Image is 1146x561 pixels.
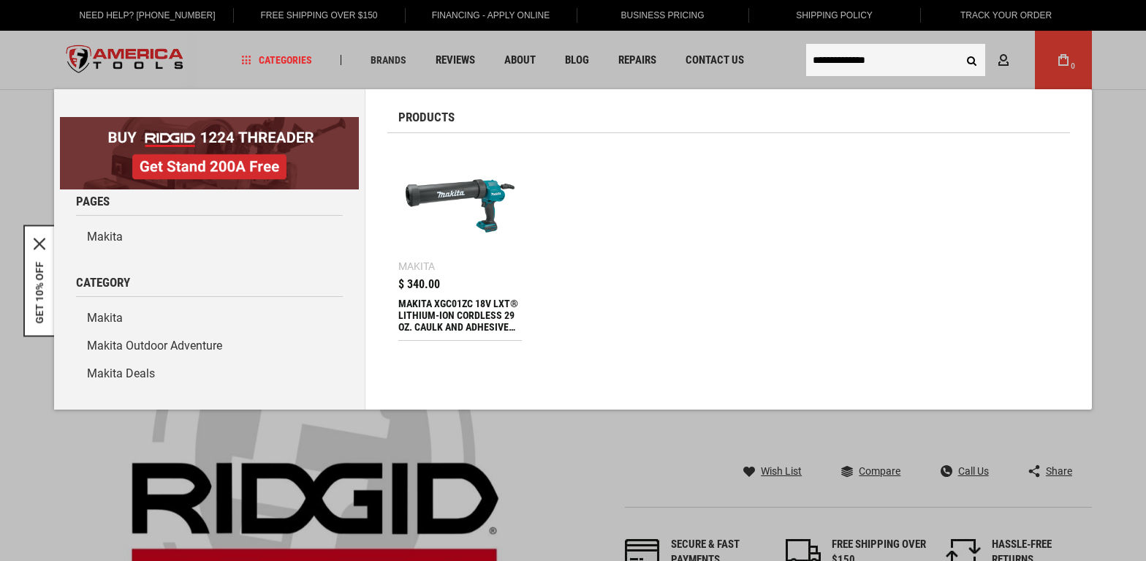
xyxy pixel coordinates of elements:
[60,117,359,128] a: BOGO: Buy RIDGID® 1224 Threader, Get Stand 200A Free!
[364,50,413,70] a: Brands
[406,151,515,260] img: MAKITA XGC01ZC 18V LXT® LITHIUM-ION CORDLESS 29 OZ. CAULK AND ADHESIVE GUN (TOOL ONLY)
[398,298,522,333] div: MAKITA XGC01ZC 18V LXT® LITHIUM-ION CORDLESS 29 OZ. CAULK AND ADHESIVE GUN (TOOL ONLY)
[34,238,45,249] button: Close
[941,515,1146,561] iframe: LiveChat chat widget
[398,279,440,290] span: $ 340.00
[76,276,130,289] span: Category
[398,144,522,340] a: MAKITA XGC01ZC 18V LXT® LITHIUM-ION CORDLESS 29 OZ. CAULK AND ADHESIVE GUN (TOOL ONLY) Makita $ 3...
[76,304,343,332] a: Makita
[60,117,359,189] img: BOGO: Buy RIDGID® 1224 Threader, Get Stand 200A Free!
[34,261,45,323] button: GET 10% OFF
[76,332,343,360] a: Makita Outdoor Adventure
[76,360,343,388] a: Makita Deals
[34,238,45,249] svg: close icon
[957,46,985,74] button: Search
[398,261,435,271] div: Makita
[235,50,319,70] a: Categories
[242,55,312,65] span: Categories
[76,223,343,251] a: Makita
[371,55,406,65] span: Brands
[398,111,455,124] span: Products
[76,195,110,208] span: Pages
